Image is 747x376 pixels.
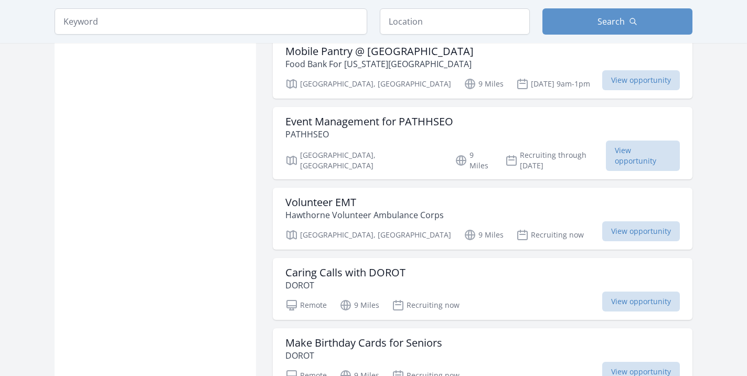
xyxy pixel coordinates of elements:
p: Food Bank For [US_STATE][GEOGRAPHIC_DATA] [285,58,474,70]
p: [DATE] 9am-1pm [516,78,590,90]
p: [GEOGRAPHIC_DATA], [GEOGRAPHIC_DATA] [285,78,451,90]
p: 9 Miles [339,299,379,311]
span: View opportunity [602,292,680,311]
a: Volunteer EMT Hawthorne Volunteer Ambulance Corps [GEOGRAPHIC_DATA], [GEOGRAPHIC_DATA] 9 Miles Re... [273,188,692,250]
span: View opportunity [602,70,680,90]
p: Hawthorne Volunteer Ambulance Corps [285,209,444,221]
a: Mobile Pantry @ [GEOGRAPHIC_DATA] Food Bank For [US_STATE][GEOGRAPHIC_DATA] [GEOGRAPHIC_DATA], [G... [273,37,692,99]
h3: Caring Calls with DOROT [285,266,405,279]
input: Location [380,8,530,35]
span: View opportunity [606,141,680,171]
p: Recruiting now [392,299,460,311]
span: Search [597,15,625,28]
p: [GEOGRAPHIC_DATA], [GEOGRAPHIC_DATA] [285,229,451,241]
p: Remote [285,299,327,311]
p: DOROT [285,279,405,292]
p: Recruiting now [516,229,584,241]
p: DOROT [285,349,442,362]
p: [GEOGRAPHIC_DATA], [GEOGRAPHIC_DATA] [285,150,442,171]
a: Caring Calls with DOROT DOROT Remote 9 Miles Recruiting now View opportunity [273,258,692,320]
a: Event Management for PATHHSEO PATHHSEO [GEOGRAPHIC_DATA], [GEOGRAPHIC_DATA] 9 Miles Recruiting th... [273,107,692,179]
h3: Event Management for PATHHSEO [285,115,453,128]
h3: Mobile Pantry @ [GEOGRAPHIC_DATA] [285,45,474,58]
p: Recruiting through [DATE] [505,150,606,171]
p: 9 Miles [455,150,493,171]
p: 9 Miles [464,229,504,241]
input: Keyword [55,8,367,35]
p: 9 Miles [464,78,504,90]
span: View opportunity [602,221,680,241]
button: Search [542,8,692,35]
h3: Make Birthday Cards for Seniors [285,337,442,349]
h3: Volunteer EMT [285,196,444,209]
p: PATHHSEO [285,128,453,141]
